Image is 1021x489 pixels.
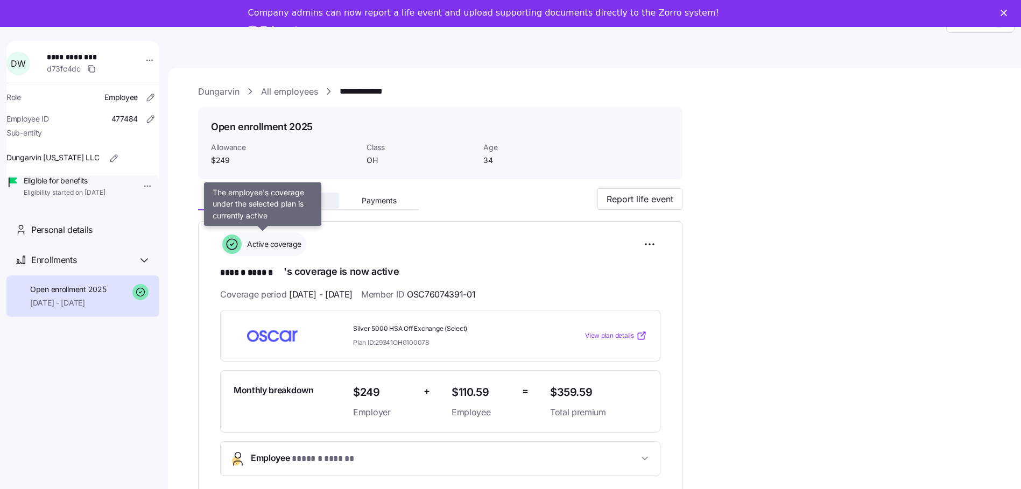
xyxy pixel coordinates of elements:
span: Age [483,142,592,153]
span: Dungarvin [US_STATE] LLC [6,152,99,163]
span: $249 [211,155,358,166]
span: Files [301,197,317,204]
button: Report life event [597,188,682,210]
span: Coverage period [220,288,353,301]
span: + [424,384,430,399]
span: Active coverage [244,239,301,250]
span: View plan details [585,331,634,341]
span: Open enrollment 2025 [30,284,106,295]
span: $359.59 [550,384,647,401]
span: Silver 5000 HSA Off Exchange (Select) [353,324,541,334]
span: Plan ID: 29341OH0100078 [353,338,429,347]
span: $110.59 [452,384,513,401]
span: D W [11,59,25,68]
span: Member ID [361,288,475,301]
div: Company admins can now report a life event and upload supporting documents directly to the Zorro ... [248,8,719,18]
span: [DATE] - [DATE] [30,297,106,308]
span: Payments [362,197,397,204]
span: OH [367,155,475,166]
div: Close [1001,10,1011,16]
span: Role [6,92,21,103]
h1: Open enrollment 2025 [211,120,313,133]
span: Report life event [607,193,673,205]
span: Sub-entity [6,127,42,138]
span: Employee [452,406,513,419]
span: Enrollments [31,253,76,267]
span: [DATE] - [DATE] [289,288,353,301]
span: Personal details [31,223,93,237]
span: Eligible for benefits [24,175,105,186]
span: Employer [353,406,415,419]
span: Employee ID [6,114,49,124]
span: = [522,384,529,399]
span: Class [367,142,475,153]
span: $249 [353,384,415,401]
img: Oscar [234,323,311,348]
a: View plan details [585,330,647,341]
span: d73fc4dc [47,63,81,74]
a: Dungarvin [198,85,240,98]
span: Enrollment [220,197,257,204]
span: 34 [483,155,592,166]
span: Allowance [211,142,358,153]
a: Take a tour [248,25,315,37]
span: 477484 [111,114,138,124]
span: Employee [251,451,360,466]
h1: 's coverage is now active [220,265,660,280]
a: All employees [261,85,318,98]
span: Monthly breakdown [234,384,314,397]
span: OSC76074391-01 [407,288,476,301]
span: Eligibility started on [DATE] [24,188,105,197]
span: Total premium [550,406,647,419]
span: Employee [104,92,138,103]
